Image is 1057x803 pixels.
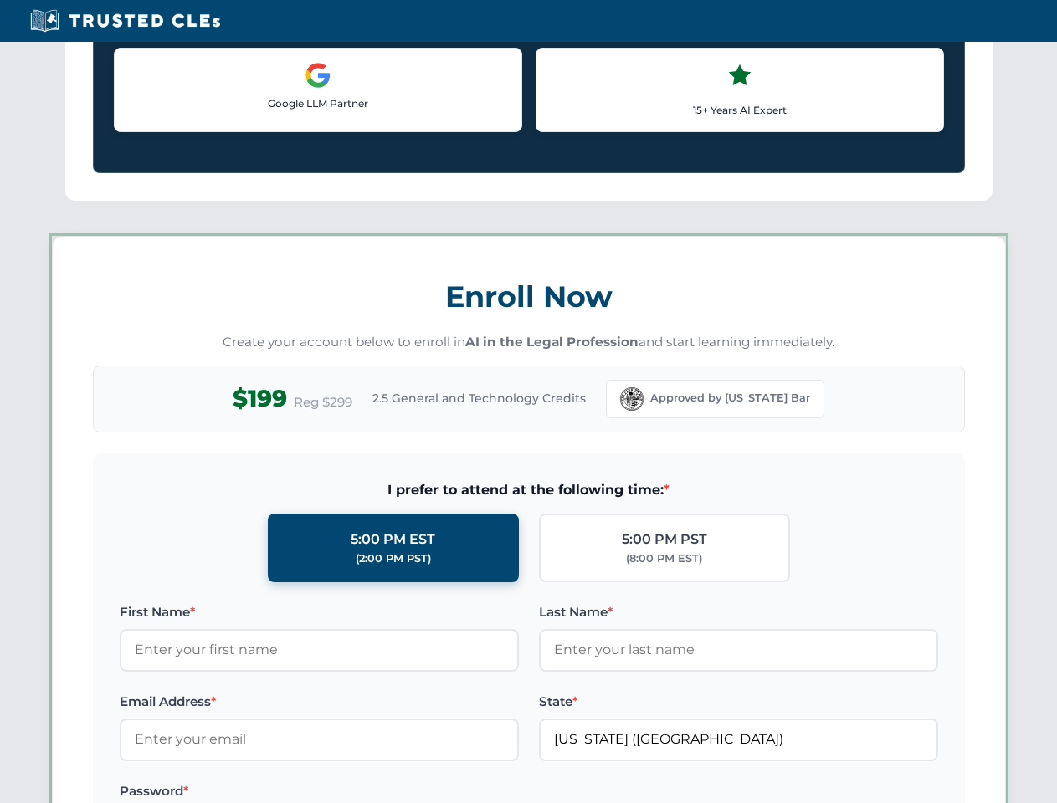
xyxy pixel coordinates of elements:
p: Google LLM Partner [128,95,508,111]
h3: Enroll Now [93,270,965,323]
strong: AI in the Legal Profession [465,334,639,350]
p: Create your account below to enroll in and start learning immediately. [93,333,965,352]
input: Enter your last name [539,629,938,671]
img: Florida Bar [620,387,644,411]
label: Last Name [539,602,938,622]
div: (8:00 PM EST) [626,550,702,567]
div: 5:00 PM PST [622,529,707,550]
label: State [539,692,938,712]
span: Reg $299 [294,392,352,412]
label: First Name [120,602,519,622]
label: Email Address [120,692,519,712]
span: I prefer to attend at the following time: [120,479,938,501]
div: 5:00 PM EST [351,529,435,550]
input: Enter your first name [120,629,519,671]
img: Google [305,62,331,89]
label: Password [120,781,519,801]
img: Trusted CLEs [25,8,225,33]
input: Enter your email [120,719,519,760]
span: Approved by [US_STATE] Bar [650,390,810,407]
input: Florida (FL) [539,719,938,760]
div: (2:00 PM PST) [356,550,431,567]
span: 2.5 General and Technology Credits [372,389,586,407]
span: $199 [233,380,287,417]
p: 15+ Years AI Expert [550,102,930,118]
